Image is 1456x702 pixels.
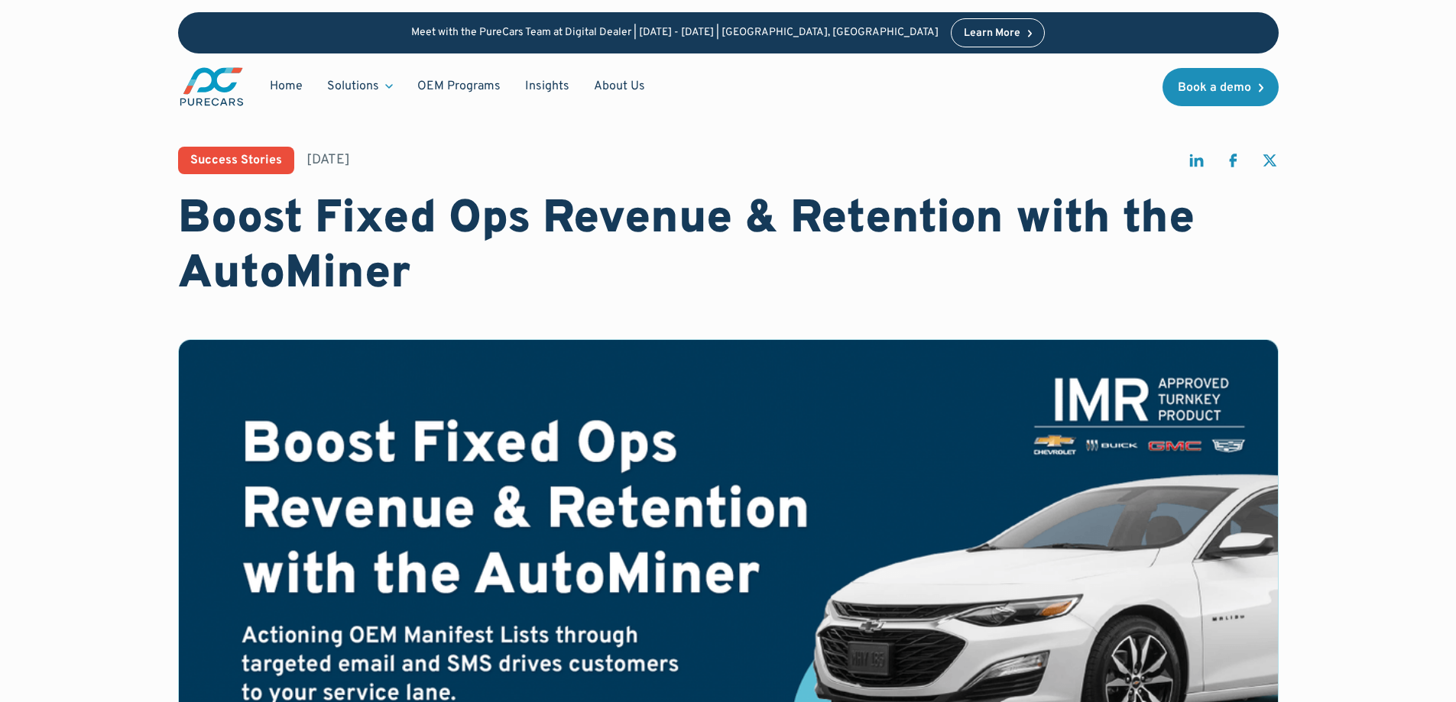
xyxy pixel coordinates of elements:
[315,72,405,101] div: Solutions
[327,78,379,95] div: Solutions
[411,27,939,40] p: Meet with the PureCars Team at Digital Dealer | [DATE] - [DATE] | [GEOGRAPHIC_DATA], [GEOGRAPHIC_...
[306,150,350,170] div: [DATE]
[405,72,513,101] a: OEM Programs
[1260,151,1279,176] a: share on twitter
[258,72,315,101] a: Home
[178,66,245,108] a: main
[1187,151,1205,176] a: share on linkedin
[1163,68,1279,106] a: Book a demo
[1178,82,1251,94] div: Book a demo
[178,192,1279,302] h1: Boost Fixed Ops Revenue & Retention with the AutoMiner
[190,154,282,167] div: Success Stories
[964,28,1020,39] div: Learn More
[1224,151,1242,176] a: share on facebook
[178,66,245,108] img: purecars logo
[951,18,1046,47] a: Learn More
[513,72,582,101] a: Insights
[582,72,657,101] a: About Us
